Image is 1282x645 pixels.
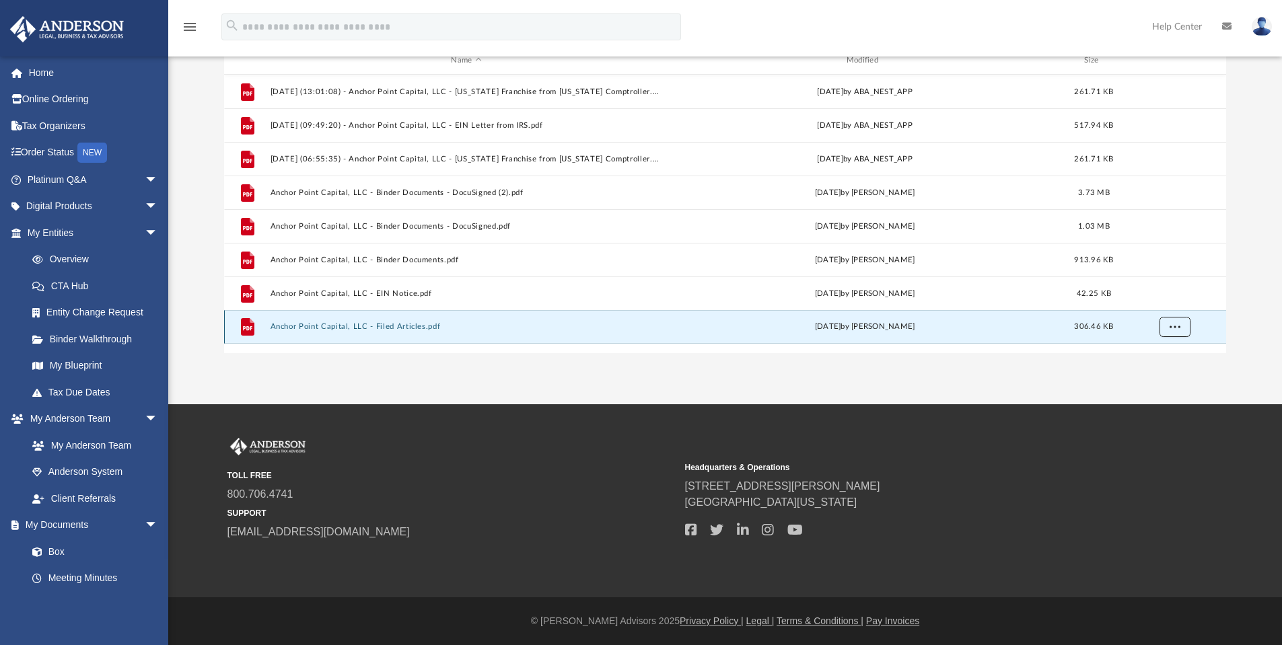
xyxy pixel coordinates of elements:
[668,220,1061,232] div: [DATE] by [PERSON_NAME]
[225,18,240,33] i: search
[227,507,676,519] small: SUPPORT
[9,512,172,539] a: My Documentsarrow_drop_down
[227,488,293,500] a: 800.706.4741
[182,26,198,35] a: menu
[19,352,172,379] a: My Blueprint
[19,326,178,352] a: Binder Walkthrough
[19,565,172,592] a: Meeting Minutes
[9,86,178,113] a: Online Ordering
[668,186,1061,198] div: [DATE] by [PERSON_NAME]
[9,139,178,167] a: Order StatusNEW
[224,75,1227,353] div: grid
[270,121,662,130] button: [DATE] (09:49:20) - Anchor Point Capital, LLC - EIN Letter from IRS.pdf
[19,379,178,406] a: Tax Due Dates
[9,166,178,193] a: Platinum Q&Aarrow_drop_down
[227,526,410,537] a: [EMAIL_ADDRESS][DOMAIN_NAME]
[668,119,1061,131] div: [DATE] by ABA_NEST_APP
[145,193,172,221] span: arrow_drop_down
[227,438,308,455] img: Anderson Advisors Platinum Portal
[668,54,1061,67] div: Modified
[668,287,1061,299] div: [DATE] by [PERSON_NAME]
[19,272,178,299] a: CTA Hub
[9,112,178,139] a: Tax Organizers
[1159,317,1190,337] button: More options
[145,166,172,194] span: arrow_drop_down
[1067,54,1120,67] div: Size
[227,469,676,482] small: TOLL FREE
[6,16,128,42] img: Anderson Advisors Platinum Portal
[270,289,662,298] button: Anchor Point Capital, LLC - EIN Notice.pdf
[77,143,107,163] div: NEW
[685,461,1133,473] small: Headquarters & Operations
[1127,54,1221,67] div: id
[9,193,178,220] a: Digital Productsarrow_drop_down
[19,299,178,326] a: Entity Change Request
[777,615,863,626] a: Terms & Conditions |
[668,85,1061,98] div: [DATE] by ABA_NEST_APP
[746,615,775,626] a: Legal |
[9,59,178,86] a: Home
[270,322,662,331] button: Anchor Point Capital, LLC - Filed Articles.pdf
[19,591,165,618] a: Forms Library
[270,188,662,197] button: Anchor Point Capital, LLC - Binder Documents - DocuSigned (2).pdf
[685,480,880,492] a: [STREET_ADDRESS][PERSON_NAME]
[19,432,165,459] a: My Anderson Team
[19,246,178,273] a: Overview
[19,538,165,565] a: Box
[269,54,662,67] div: Name
[270,155,662,163] button: [DATE] (06:55:35) - Anchor Point Capital, LLC - [US_STATE] Franchise from [US_STATE] Comptroller.pdf
[270,256,662,264] button: Anchor Point Capital, LLC - Binder Documents.pdf
[9,406,172,432] a: My Anderson Teamarrow_drop_down
[668,153,1061,165] div: [DATE] by ABA_NEST_APP
[9,219,178,246] a: My Entitiesarrow_drop_down
[270,222,662,231] button: Anchor Point Capital, LLC - Binder Documents - DocuSigned.pdf
[19,485,172,512] a: Client Referrals
[145,512,172,539] span: arrow_drop_down
[1078,188,1110,196] span: 3.73 MB
[168,614,1282,628] div: © [PERSON_NAME] Advisors 2025
[182,19,198,35] i: menu
[1252,17,1272,36] img: User Pic
[1074,87,1113,95] span: 261.71 KB
[668,321,1061,333] div: [DATE] by [PERSON_NAME]
[1074,323,1113,330] span: 306.46 KB
[230,54,264,67] div: id
[19,459,172,486] a: Anderson System
[1074,121,1113,128] span: 517.94 KB
[668,254,1061,266] div: [DATE] by [PERSON_NAME]
[270,87,662,96] button: [DATE] (13:01:08) - Anchor Point Capital, LLC - [US_STATE] Franchise from [US_STATE] Comptroller.pdf
[680,615,744,626] a: Privacy Policy |
[1078,222,1110,229] span: 1.03 MB
[685,496,857,508] a: [GEOGRAPHIC_DATA][US_STATE]
[145,406,172,433] span: arrow_drop_down
[866,615,919,626] a: Pay Invoices
[145,219,172,247] span: arrow_drop_down
[1077,289,1111,297] span: 42.25 KB
[1074,155,1113,162] span: 261.71 KB
[1074,256,1113,263] span: 913.96 KB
